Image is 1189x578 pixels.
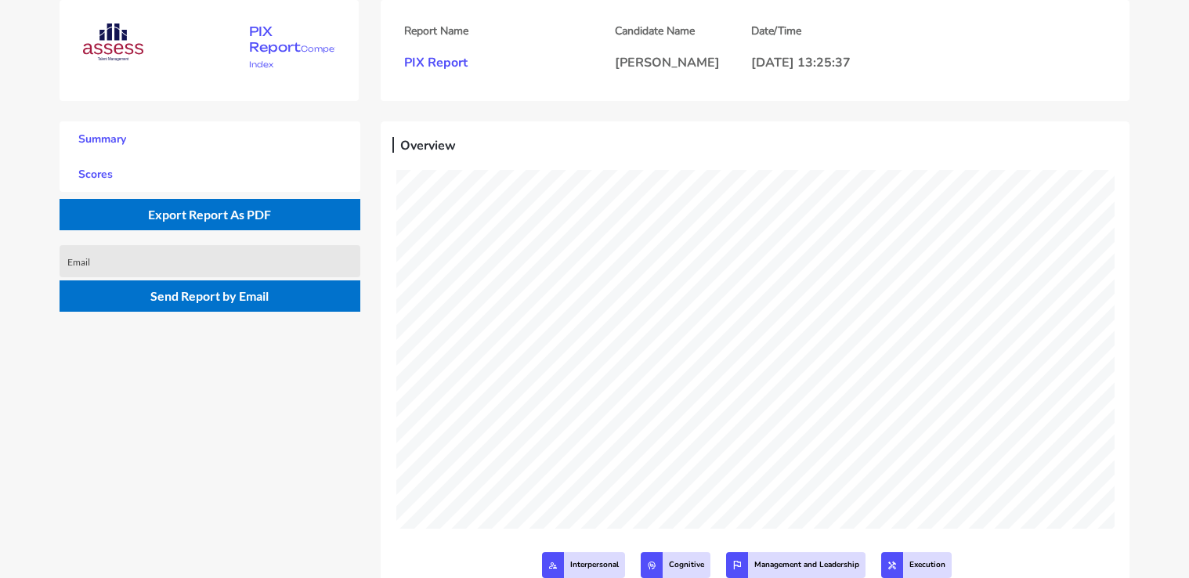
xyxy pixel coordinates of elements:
img: AssessLogoo.svg [83,23,143,61]
span: Send Report by Email [150,288,269,303]
div: Cognitive [663,552,710,578]
div: PIX Report [249,23,335,70]
button: Send Report by Email [60,280,360,312]
div: Execution [903,552,952,578]
h3: Report Name [404,23,615,38]
p: PIX Report [404,54,615,71]
div: Interpersonal [564,552,625,578]
h3: Candidate Name [615,23,752,38]
h3: Overview [396,133,460,158]
span: Competency Index [249,44,360,69]
div: Management and Leadership [748,552,866,578]
p: [PERSON_NAME] [615,54,752,71]
h3: Date/Time [751,23,888,38]
a: Summary [60,121,360,157]
span: Export Report As PDF [148,207,271,222]
p: [DATE] 13:25:37 [751,54,888,71]
a: Scores [60,157,360,192]
button: Export Report As PDF [60,199,360,230]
